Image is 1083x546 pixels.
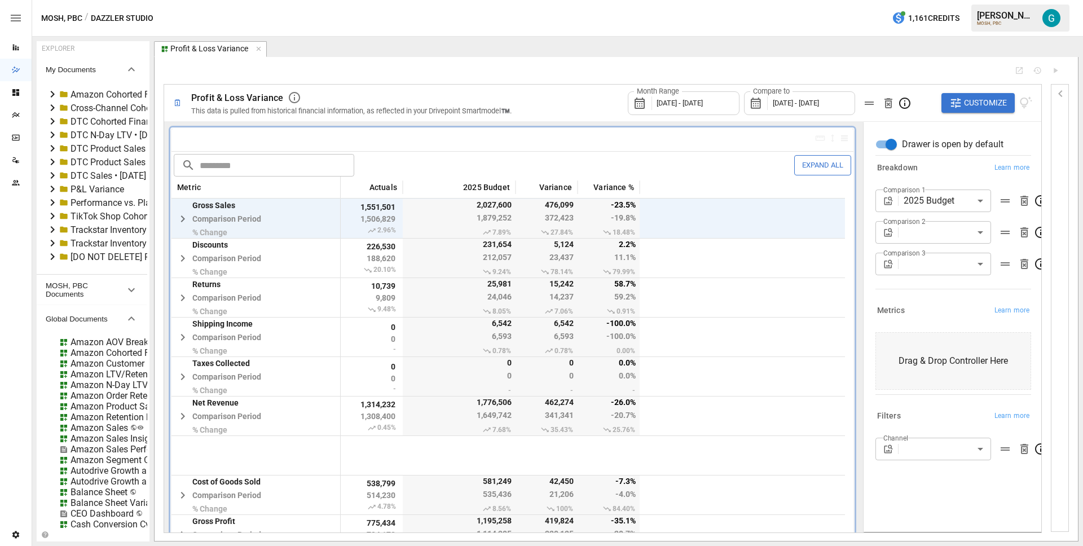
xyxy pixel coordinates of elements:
[192,293,261,302] span: Comparison Period
[71,465,176,476] div: Autodrive Growth and CAC
[192,280,261,289] span: Returns
[583,332,637,343] span: -100.0%
[408,424,513,435] span: 7.68%
[346,254,397,263] span: 188,620
[941,93,1015,113] button: Customize
[883,185,925,195] label: Comparison 1
[192,307,261,316] span: % Change
[1036,2,1067,34] button: Gavin Acres
[192,359,261,368] span: Taxes Collected
[71,390,168,401] div: Amazon Order Retention
[408,475,513,487] span: 581,249
[192,254,261,263] span: Comparison Period
[408,332,513,343] span: 6,593
[71,358,184,369] div: Amazon Customer Retention
[41,11,82,25] button: MOSH, PBC
[521,490,575,501] span: 21,206
[346,362,397,371] span: 0
[583,475,637,487] span: -7.3%
[408,371,513,382] span: 0
[521,397,575,408] span: 462,274
[521,411,575,422] span: 341,341
[154,41,267,57] button: Profit & Loss Variance
[71,103,321,113] div: Cross-Channel Cohorted Financials by Customer • [DATE] 02:40
[521,253,575,264] span: 23,437
[875,332,1031,390] div: Drag & Drop Controller Here
[346,346,397,352] span: -
[346,202,397,212] span: 1,551,501
[877,410,901,422] h6: Filters
[583,292,637,303] span: 59.2%
[192,386,261,395] span: % Change
[71,455,183,465] div: Amazon Segment Crossover
[71,508,134,519] div: CEO Dashboard
[192,240,261,249] span: Discounts
[170,44,248,54] div: Profit & Loss Variance
[887,8,964,29] button: 1,161Credits
[71,224,205,235] div: Trackstar Inventory • [DATE] 05:57
[71,380,148,390] div: Amazon N-Day LTV
[521,503,575,514] span: 100%
[521,292,575,303] span: 14,237
[346,293,397,302] span: 9,809
[346,281,397,290] span: 10,739
[71,487,127,497] div: Balance Sheet
[346,374,397,383] span: 0
[583,239,637,250] span: 2.2%
[583,490,637,501] span: -4.0%
[346,226,397,235] span: 2.96%
[521,332,575,343] span: 6,593
[192,504,261,513] span: % Change
[964,96,1007,110] span: Customize
[583,411,637,422] span: -20.7%
[634,86,682,96] label: Month Range
[408,278,513,289] span: 25,981
[877,162,918,174] h6: Breakdown
[192,346,261,355] span: % Change
[583,503,637,514] span: 84.40%
[1015,66,1024,75] button: Open Report
[750,86,793,96] label: Compare to
[902,138,1003,151] span: Drawer is open by default
[521,213,575,224] span: 372,423
[71,476,233,487] div: Autodrive Growth and CAC Unsegmented
[85,11,89,25] div: /
[521,424,575,435] span: 35.43%
[521,227,575,238] span: 27.84%
[71,184,124,195] div: P&L Variance
[71,238,205,249] div: Trackstar Inventory • [DATE] 03:30
[192,517,261,526] span: Gross Profit
[192,319,261,328] span: Shipping Income
[521,239,575,250] span: 5,124
[408,357,513,368] span: 0
[521,385,575,396] span: -
[192,372,261,381] span: Comparison Period
[877,305,905,317] h6: Metrics
[346,400,397,409] span: 1,314,232
[1051,66,1060,75] button: Run Query
[42,45,74,52] div: EXPLORER
[521,371,575,382] span: 0
[346,530,397,539] span: 794,170
[408,397,513,408] span: 1,776,506
[583,371,637,382] span: 0.0%
[192,228,261,237] span: % Change
[369,184,397,191] span: Actuals
[583,253,637,264] span: 11.1%
[521,306,575,317] span: 7.06%
[408,345,513,356] span: 0.78%
[794,155,851,175] button: Expand All
[346,242,397,251] span: 226,530
[583,345,637,356] span: 0.00%
[583,213,637,224] span: -19.8%
[408,529,513,540] span: 1,114,305
[39,531,51,539] button: Collapse Folders
[192,412,261,421] span: Comparison Period
[346,323,397,332] span: 0
[521,515,575,526] span: 419,824
[191,93,283,103] span: Profit & Loss Variance
[346,214,397,223] span: 1,506,829
[192,201,261,210] span: Gross Sales
[71,369,220,380] div: Amazon LTV/Retention by Dimension
[908,11,959,25] span: 1,161 Credits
